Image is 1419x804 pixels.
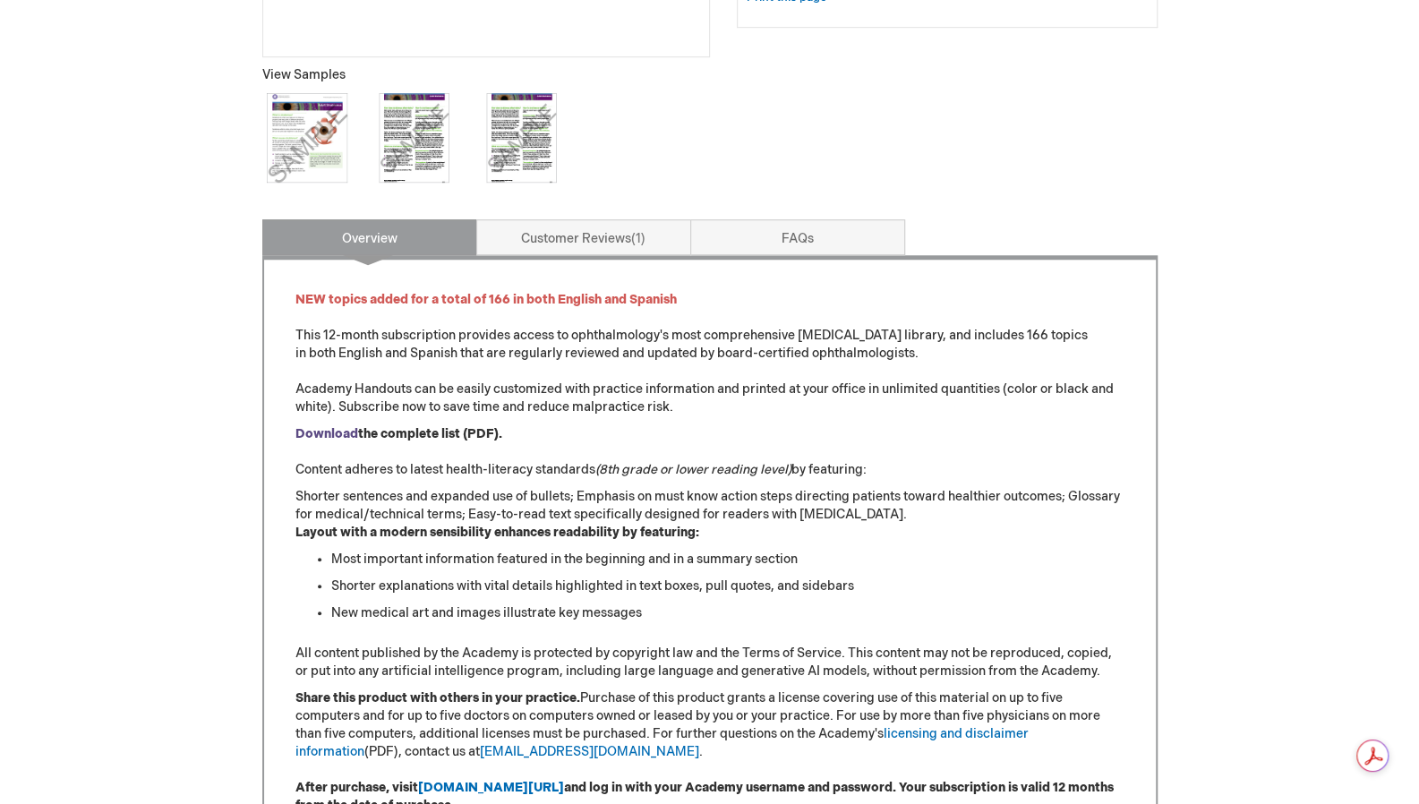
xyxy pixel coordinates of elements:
strong: Share this product with others in your practice. [295,690,580,706]
font: NEW topics added for a total of 166 in both English and Spanish [295,292,677,307]
img: Click to view [477,93,567,183]
li: Most important information featured in the beginning and in a summary section [331,551,1124,569]
a: Overview [262,219,477,255]
a: Customer Reviews1 [476,219,691,255]
a: FAQs [690,219,905,255]
strong: Layout with a modern sensibility enhances readability by featuring: [295,525,699,540]
span: 1 [631,231,645,246]
li: New medical art and images illustrate key messages [331,604,1124,622]
strong: the complete list (PDF). [358,426,502,441]
p: All content published by the Academy is protected by copyright law and the Terms of Service. This... [295,645,1124,680]
strong: and log in with your Academy username and password. [564,780,896,795]
img: Click to view [262,93,352,183]
a: [DOMAIN_NAME][URL] [418,780,564,795]
li: Shorter explanations with vital details highlighted in text boxes, pull quotes, and sidebars [331,577,1124,595]
p: This 12-month subscription provides access to ophthalmology's most comprehensive [MEDICAL_DATA] l... [295,291,1124,416]
p: View Samples [262,66,710,84]
p: Content adheres to latest health-literacy standards by featuring: [295,425,1124,479]
img: Click to view [370,93,459,183]
a: Download [295,426,358,441]
a: [EMAIL_ADDRESS][DOMAIN_NAME] [480,744,699,759]
strong: After purchase, visit [295,780,418,795]
em: (8th grade or lower reading level) [595,462,791,477]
